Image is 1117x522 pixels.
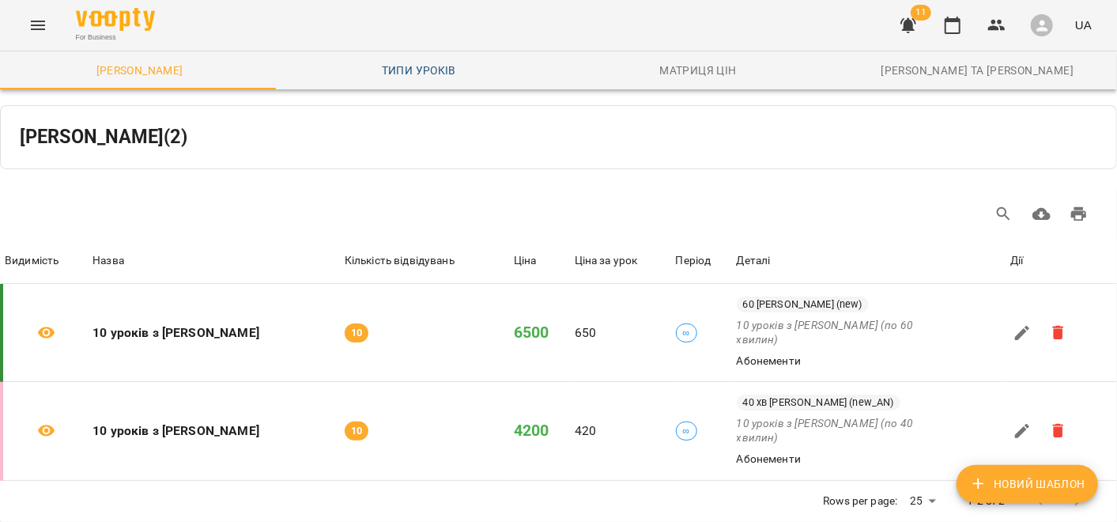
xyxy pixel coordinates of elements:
p: 650 [575,323,670,342]
button: Видалити [1047,419,1070,443]
span: Кількість відвідувань [345,252,508,270]
span: Ви впевнені, що хочете видалити 10 уроків з Аліною? [1037,312,1080,354]
button: Друк [1060,195,1098,233]
div: Кількість відвідувань [345,252,455,270]
button: Missing translationId: common.edit for language: uk_UA [1010,419,1034,443]
div: Sort [676,252,711,270]
div: Missing translationId: common.public for language: uk_UA [6,422,86,441]
div: Назва [92,252,124,270]
span: Ціна [514,252,568,270]
span: UA [1075,17,1092,33]
div: Абонементи [737,452,934,467]
h6: 6500 [514,320,568,345]
p: 10 уроків з [PERSON_NAME] (по 40 хвилин) [737,417,919,445]
button: Menu [19,6,57,44]
span: 10 [345,326,368,340]
button: Новий Шаблон [957,465,1098,503]
h5: [PERSON_NAME] ( 2 ) [20,125,187,149]
div: Sort [5,252,58,270]
div: Видимість [5,252,58,270]
h6: 10 уроків з [PERSON_NAME] [92,420,338,442]
button: Missing translationId: common.edit for language: uk_UA [1010,321,1034,345]
div: Ціна за урок [575,252,638,270]
div: Дії [1010,252,1114,270]
span: ∞ [677,326,696,340]
div: 25 [904,490,942,513]
span: 60 [PERSON_NAME] (new) [737,297,869,312]
p: 10 уроків з [PERSON_NAME] (по 60 хвилин) [737,319,919,347]
span: [PERSON_NAME] та [PERSON_NAME] [847,61,1108,80]
span: Типи уроків [289,61,549,80]
span: For Business [76,32,155,43]
span: Назва [92,252,338,270]
h6: 4200 [514,418,568,443]
span: Видимість [5,252,86,270]
span: ∞ [677,424,696,438]
div: Sort [575,252,638,270]
p: 420 [575,422,670,441]
span: Ціна за урок [575,252,670,270]
span: Ви впевнені, що хочете видалити 10 уроків з Наталею? [1037,410,1080,452]
h6: 10 уроків з [PERSON_NAME] [92,322,338,344]
button: Search [985,195,1023,233]
span: 11 [911,5,931,21]
img: Voopty Logo [76,8,155,31]
p: Rows per page: [823,494,897,509]
button: UA [1069,10,1098,40]
div: Sort [92,252,124,270]
div: Ціна [514,252,537,270]
div: Період [676,252,711,270]
button: Завантажити CSV [1023,195,1061,233]
span: Новий Шаблон [969,475,1085,494]
span: [PERSON_NAME] [9,61,270,80]
span: Матриця цін [568,61,828,80]
span: 10 [345,424,368,438]
div: Missing translationId: common.public for language: uk_UA [6,323,86,342]
button: Видалити [1047,321,1070,345]
div: Деталі [737,252,1005,270]
div: Sort [514,252,537,270]
span: Період [676,252,730,270]
div: Абонементи [737,354,934,369]
span: 40 хв [PERSON_NAME] (new_AN) [737,395,900,410]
